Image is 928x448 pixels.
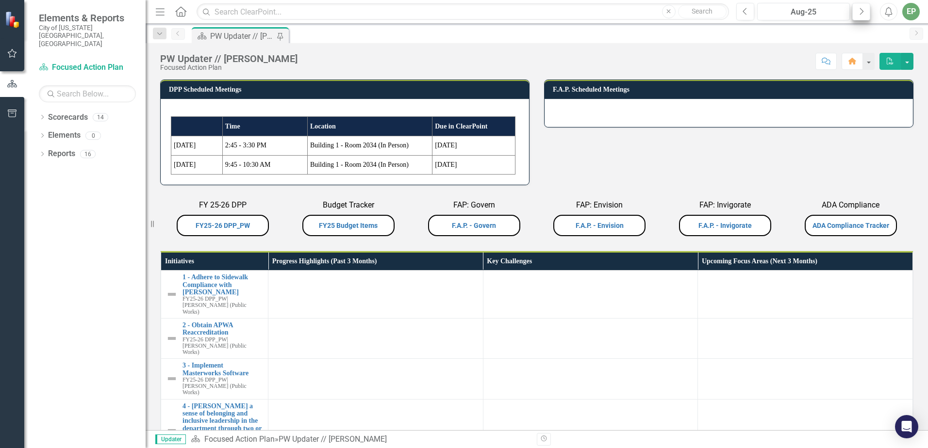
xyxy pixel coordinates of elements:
[204,434,275,444] a: Focused Action Plan
[483,359,698,399] td: Double-Click to Edit
[225,142,266,149] span: 2:45 - 3:30 PM
[182,336,263,355] small: [PERSON_NAME] (Public Works)
[435,123,487,130] strong: Due in ClearPoint
[48,148,75,160] a: Reports
[268,318,483,358] td: Double-Click to Edit
[182,295,227,302] span: FY25-26 DPP_PW
[160,64,298,71] div: Focused Action Plan
[279,434,387,444] div: PW Updater // [PERSON_NAME]
[310,161,409,168] span: Building 1 - Room 2034 (In Person)
[182,362,263,377] a: 3 - Implement Masterworks Software
[161,318,268,358] td: Double-Click to Edit Right Click for Context Menu
[48,112,88,123] a: Scorecards
[39,24,136,48] small: City of [US_STATE][GEOGRAPHIC_DATA], [GEOGRAPHIC_DATA]
[698,222,752,229] a: F.A.P. - Invigorate
[757,3,850,20] button: Aug-25
[553,215,646,236] button: F.A.P. - Envision
[182,377,263,396] small: [PERSON_NAME] (Public Works)
[678,5,727,18] button: Search
[225,161,271,168] span: 9:45 - 10:30 AM
[177,215,269,236] button: FY25-26 DPP_PW
[698,318,913,358] td: Double-Click to Edit
[268,271,483,319] td: Double-Click to Edit
[161,271,268,319] td: Double-Click to Edit Right Click for Context Menu
[665,200,786,213] p: FAP: Invigorate
[679,215,771,236] button: F.A.P. - Invigorate
[302,215,395,236] button: FY25 Budget Items
[169,86,524,93] h3: DPP Scheduled Meetings
[182,336,227,343] span: FY25-26 DPP_PW
[80,150,96,158] div: 16
[902,3,920,20] button: EP
[166,333,178,344] img: Not Defined
[85,131,101,140] div: 0
[268,359,483,399] td: Double-Click to Edit
[182,376,227,383] span: FY25-26 DPP_PW
[182,321,263,336] a: 2 - Obtain APWA Reaccreditation
[310,142,409,149] span: Building 1 - Room 2034 (In Person)
[698,359,913,399] td: Double-Click to Edit
[174,161,196,168] span: [DATE]
[790,200,911,213] p: ADA Compliance
[227,376,228,383] span: |
[166,288,178,300] img: Not Defined
[182,402,263,440] a: 4 - [PERSON_NAME] a sense of belonging and inclusive leadership in the department through two or ...
[310,123,336,130] strong: Location
[227,336,228,343] span: |
[5,11,22,28] img: ClearPoint Strategy
[435,142,457,149] span: [DATE]
[39,12,136,24] span: Elements & Reports
[191,434,530,445] div: »
[196,222,250,229] a: FY25-26 DPP_PW
[182,273,263,296] a: 1 - Adhere to Sidewalk Compliance with [PERSON_NAME]
[576,222,624,229] a: F.A.P. - Envision
[692,7,713,15] span: Search
[483,318,698,358] td: Double-Click to Edit
[414,200,534,213] p: FAP: Govern
[483,271,698,319] td: Double-Click to Edit
[452,222,496,229] a: F.A.P. - Govern
[288,200,409,213] p: Budget Tracker
[805,215,897,236] button: ADA Compliance Tracker
[319,222,378,229] a: FY25 Budget Items
[539,200,660,213] p: FAP: Envision
[39,85,136,102] input: Search Below...
[435,161,457,168] span: [DATE]
[160,53,298,64] div: PW Updater // [PERSON_NAME]
[166,373,178,384] img: Not Defined
[93,113,108,121] div: 14
[166,425,178,436] img: Not Defined
[895,415,918,438] div: Open Intercom Messenger
[210,30,274,42] div: PW Updater // [PERSON_NAME]
[39,62,136,73] a: Focused Action Plan
[812,222,889,229] a: ADA Compliance Tracker
[163,200,283,213] p: FY 25-26 DPP
[161,359,268,399] td: Double-Click to Edit Right Click for Context Menu
[155,434,186,444] span: Updater
[182,296,263,315] small: [PERSON_NAME] (Public Works)
[227,295,228,302] span: |
[48,130,81,141] a: Elements
[428,215,520,236] button: F.A.P. - Govern
[174,142,196,149] span: [DATE]
[197,3,729,20] input: Search ClearPoint...
[553,86,908,93] h3: F.A.P. Scheduled Meetings
[698,271,913,319] td: Double-Click to Edit
[761,6,846,18] div: Aug-25
[225,123,240,130] strong: Time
